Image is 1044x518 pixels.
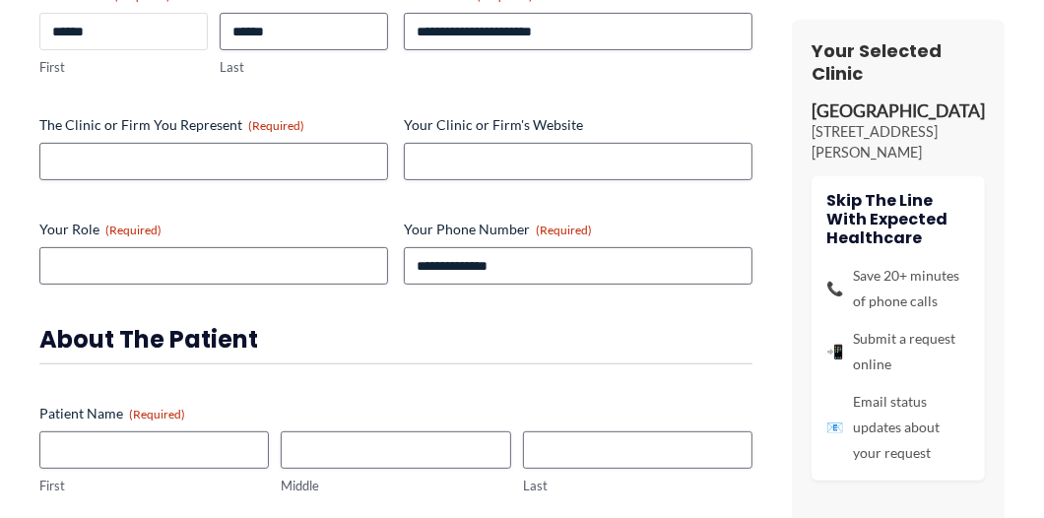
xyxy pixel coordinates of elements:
[129,407,185,421] span: (Required)
[220,58,388,77] label: Last
[826,191,970,248] h4: Skip The Line With Expected Healthcare
[523,477,752,495] label: Last
[826,339,843,364] span: 📲
[281,477,510,495] label: Middle
[39,324,752,355] h3: About the Patient
[826,326,970,377] li: Submit a request online
[39,220,388,239] label: Your Role
[812,100,985,123] p: [GEOGRAPHIC_DATA]
[39,404,185,423] legend: Patient Name
[39,58,208,77] label: First
[404,115,752,135] label: Your Clinic or Firm's Website
[39,477,269,495] label: First
[248,118,304,133] span: (Required)
[826,389,970,466] li: Email status updates about your request
[39,115,388,135] label: The Clinic or Firm You Represent
[536,223,592,237] span: (Required)
[105,223,162,237] span: (Required)
[826,276,843,301] span: 📞
[812,39,985,86] h3: Your Selected Clinic
[826,415,843,440] span: 📧
[826,263,970,314] li: Save 20+ minutes of phone calls
[812,123,985,162] p: [STREET_ADDRESS][PERSON_NAME]
[404,220,752,239] label: Your Phone Number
